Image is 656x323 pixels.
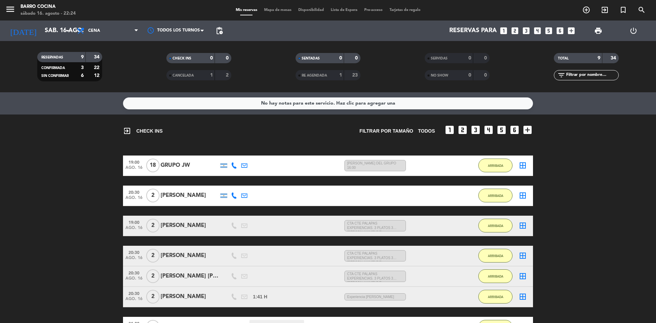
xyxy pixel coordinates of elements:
span: CTA CTE PALAPAS EXPERIENCIAS. 3 PLATOS 3 [PERSON_NAME] P/P [344,250,406,262]
span: CONFIRMADA [41,66,65,70]
i: looks_two [457,124,468,135]
i: looks_3 [470,124,481,135]
span: ago. 16 [125,165,142,173]
i: looks_3 [522,26,531,35]
span: ARRIBADA [488,274,503,278]
span: 20:30 [125,248,142,256]
button: ARRIBADA [478,269,512,283]
strong: 6 [81,73,84,78]
span: 20:30 [125,289,142,297]
span: 20:30 [125,269,142,277]
input: Filtrar por nombre... [565,71,618,79]
span: RE AGENDADA [302,74,327,77]
span: ago. 16 [125,276,142,284]
span: 19:00 [125,158,142,166]
i: border_all [519,252,527,260]
strong: 0 [339,56,342,60]
strong: 23 [352,73,359,78]
span: ARRIBADA [488,224,503,228]
i: exit_to_app [123,127,131,135]
div: No hay notas para este servicio. Haz clic para agregar una [261,99,395,107]
span: Disponibilidad [295,8,327,12]
i: looks_5 [496,124,507,135]
div: [PERSON_NAME] [161,251,219,260]
span: 19:00 [125,218,142,226]
i: menu [5,4,15,14]
i: border_all [519,221,527,230]
div: Barro Cocina [20,3,76,10]
span: Lista de Espera [327,8,361,12]
span: ago. 16 [125,226,142,233]
i: border_all [519,161,527,170]
span: CTA CTE PALAPAS EXPERIENCIAS. 3 PLATOS 3 [PERSON_NAME] P/P [344,271,406,282]
strong: 1 [339,73,342,78]
div: GRUPO JW [161,161,219,170]
span: 2 [146,290,160,304]
div: [PERSON_NAME] [161,191,219,200]
strong: 3 [81,65,84,70]
span: ARRIBADA [488,295,503,299]
i: exit_to_app [601,6,609,14]
strong: 9 [598,56,600,60]
span: 20:30 [125,188,142,196]
i: turned_in_not [619,6,627,14]
span: print [594,27,602,35]
span: ago. 16 [125,297,142,305]
strong: 1 [210,73,213,78]
i: looks_5 [544,26,553,35]
span: ARRIBADA [488,164,503,167]
strong: 9 [81,55,84,59]
span: SERVIDAS [431,57,448,60]
span: SENTADAS [302,57,320,60]
span: Mapa de mesas [261,8,295,12]
span: Tarjetas de regalo [386,8,424,12]
span: ARRIBADA [488,254,503,258]
span: Mis reservas [232,8,261,12]
span: Cena [88,28,100,33]
span: 2 [146,249,160,263]
i: looks_6 [509,124,520,135]
strong: 12 [94,73,101,78]
span: CTA CTE PALAPAS EXPERIENCIAS. 3 PLATOS 3 [PERSON_NAME] P/P [344,220,406,232]
i: border_all [519,191,527,200]
span: TOTAL [558,57,569,60]
i: border_all [519,272,527,280]
i: add_circle_outline [582,6,590,14]
i: add_box [522,124,533,135]
span: 18 [146,159,160,172]
strong: 2 [226,73,230,78]
span: Filtrar por tamaño [359,127,413,135]
span: 2 [146,219,160,232]
strong: 0 [484,73,488,78]
span: SIN CONFIRMAR [41,74,69,78]
i: power_settings_new [629,27,638,35]
button: menu [5,4,15,17]
span: CHECK INS [123,127,163,135]
strong: 0 [484,56,488,60]
span: ago. 16 [125,256,142,264]
i: looks_4 [483,124,494,135]
span: Pre-acceso [361,8,386,12]
button: ARRIBADA [478,159,512,172]
i: add_box [567,26,576,35]
i: border_all [519,293,527,301]
span: CANCELADA [173,74,194,77]
i: looks_one [499,26,508,35]
span: pending_actions [215,27,223,35]
span: 2 [146,189,160,202]
span: NO SHOW [431,74,448,77]
i: filter_list [557,71,565,79]
strong: 34 [94,55,101,59]
span: ARRIBADA [488,194,503,198]
div: [PERSON_NAME] [161,292,219,301]
strong: 0 [468,56,471,60]
i: looks_two [510,26,519,35]
div: LOG OUT [616,21,651,41]
strong: 0 [468,73,471,78]
button: ARRIBADA [478,189,512,202]
button: ARRIBADA [478,290,512,304]
span: 2 [146,269,160,283]
span: RESERVADAS [41,56,63,59]
strong: 34 [611,56,617,60]
strong: 0 [210,56,213,60]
